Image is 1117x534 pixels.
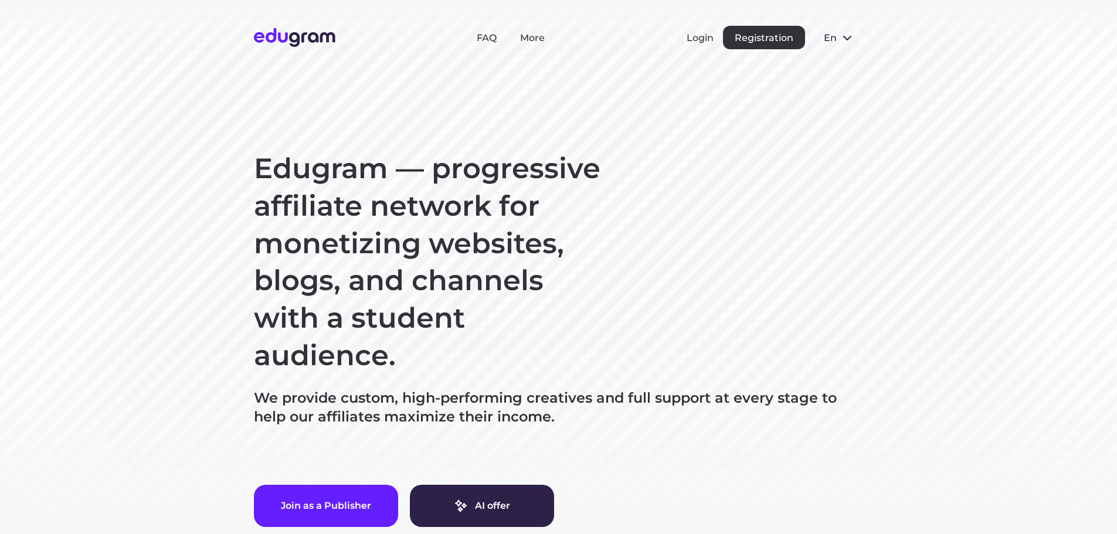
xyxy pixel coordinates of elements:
h1: Edugram — progressive affiliate network for monetizing websites, blogs, and channels with a stude... [254,150,606,375]
button: Login [687,32,714,43]
p: We provide custom, high-performing creatives and full support at every stage to help our affiliat... [254,389,864,426]
a: FAQ [477,32,497,43]
button: en [814,26,864,49]
a: AI offer [410,485,554,527]
img: Edugram Logo [254,28,335,47]
button: Join as a Publisher [254,485,398,527]
a: More [520,32,545,43]
span: en [824,32,836,43]
button: Registration [723,26,805,49]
